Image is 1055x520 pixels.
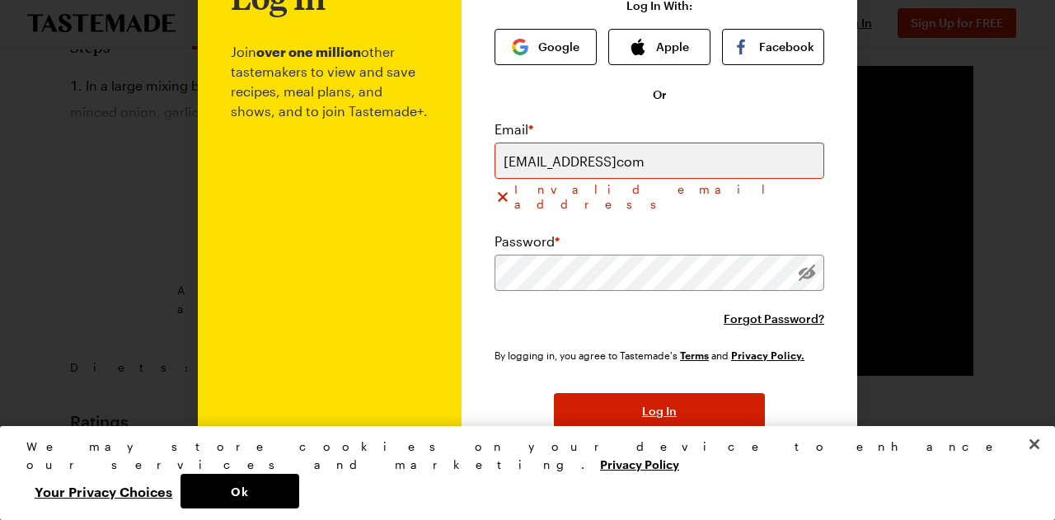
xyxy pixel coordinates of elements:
button: Apple [608,29,710,65]
span: Or [653,87,667,103]
label: Email [495,119,533,139]
b: over one million [256,44,361,59]
div: We may store cookies on your device to enhance our services and marketing. [26,438,1015,474]
button: Facebook [722,29,824,65]
label: Password [495,232,560,251]
button: Your Privacy Choices [26,474,181,508]
button: Close [1016,426,1053,462]
div: Privacy [26,438,1015,508]
a: Tastemade Privacy Policy [731,348,804,362]
p: Join other tastemakers to view and save recipes, meal plans, and shows, and to join Tastemade+. [231,16,429,511]
a: Tastemade Terms of Service [680,348,709,362]
button: Log In [554,393,765,429]
a: More information about your privacy, opens in a new tab [600,456,679,471]
div: By logging in, you agree to Tastemade's and [495,347,811,363]
span: Log In [642,403,677,419]
button: Forgot Password? [724,311,824,327]
button: Google [495,29,597,65]
div: Invalid email address [495,182,824,212]
button: Ok [181,474,299,508]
